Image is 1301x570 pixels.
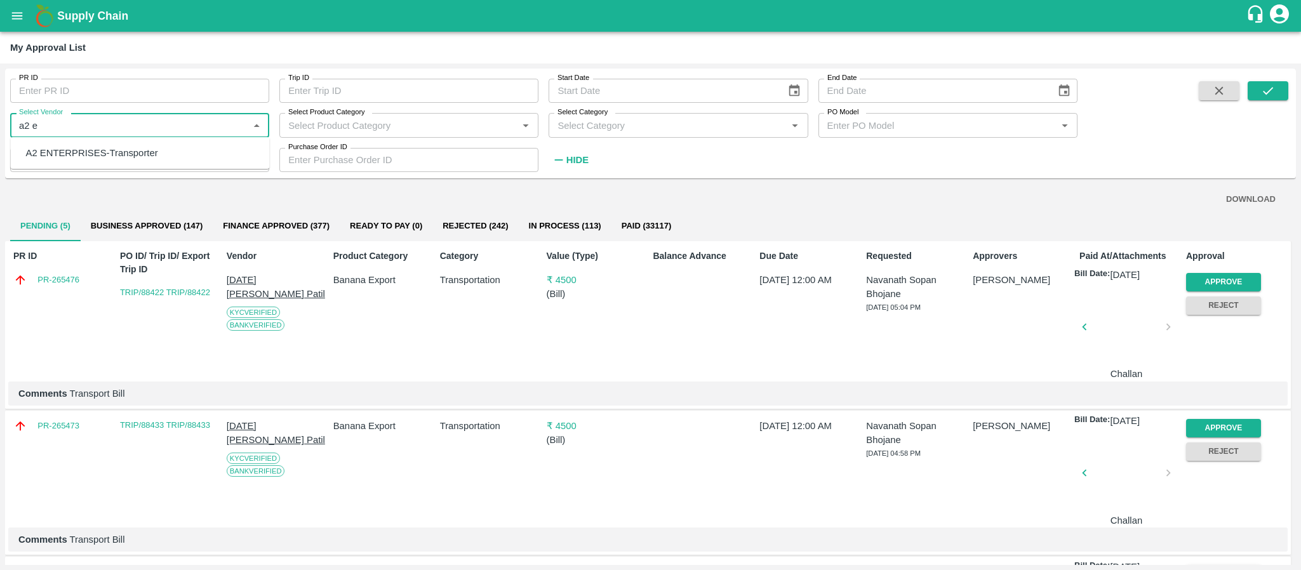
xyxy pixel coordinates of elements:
p: Transportation [440,273,542,287]
p: Bill Date: [1074,268,1110,282]
p: [PERSON_NAME] [973,273,1074,287]
p: Balance Advance [653,249,754,263]
p: Bill Date: [1074,414,1110,428]
p: Value (Type) [547,249,648,263]
button: Open [517,117,534,133]
div: My Approval List [10,39,86,56]
button: open drawer [3,1,32,30]
p: [DATE][PERSON_NAME] Patil [227,419,328,447]
b: Comments [18,388,67,399]
p: Navanath Sopan Bhojane [866,419,968,447]
p: Requested [866,249,968,263]
button: Open [787,117,803,133]
p: ( Bill ) [547,287,648,301]
b: Comments [18,534,67,545]
p: ₹ 4500 [547,419,648,433]
p: Transport Bill [18,387,1278,401]
span: KYC Verified [227,453,280,464]
span: [DATE] 04:58 PM [866,449,921,457]
input: Enter Purchase Order ID [279,148,538,172]
p: Due Date [759,249,861,263]
a: TRIP/88422 TRIP/88422 [120,288,210,297]
div: customer-support [1246,4,1268,27]
button: Finance Approved (377) [213,211,340,241]
span: Bank Verified [227,465,285,477]
input: Select Vendors [14,117,244,133]
input: Enter PR ID [10,79,269,103]
p: [DATE] [1110,268,1140,282]
p: [DATE] [1110,414,1140,428]
span: Bank Verified [227,319,285,331]
label: Purchase Order ID [288,142,347,152]
a: TRIP/88433 TRIP/88433 [120,420,210,430]
button: DOWNLOAD [1221,189,1281,211]
button: Choose date [1052,79,1076,103]
button: Approve [1186,273,1261,291]
input: Start Date [549,79,777,103]
div: A2 ENTERPRISES-Transporter [26,146,158,160]
b: Supply Chain [57,10,128,22]
button: Business Approved (147) [81,211,213,241]
button: Close [248,117,265,133]
button: Pending (5) [10,211,81,241]
div: account of current user [1268,3,1291,29]
label: Start Date [557,73,589,83]
input: Enter Trip ID [279,79,538,103]
span: KYC Verified [227,307,280,318]
p: [DATE] 12:00 AM [759,419,861,433]
label: Select Vendor [19,107,63,117]
p: [PERSON_NAME] [973,419,1074,433]
button: In Process (113) [519,211,611,241]
p: Product Category [333,249,435,263]
p: Banana Export [333,419,435,433]
p: Navanath Sopan Bhojane [866,273,968,302]
p: Paid At/Attachments [1079,249,1181,263]
button: Reject [1186,296,1261,315]
p: ₹ 4500 [547,273,648,287]
button: Reject [1186,442,1261,461]
input: Select Category [552,117,783,133]
button: Hide [549,149,592,171]
p: Banana Export [333,273,435,287]
p: [DATE] 12:00 AM [759,273,861,287]
p: Approvers [973,249,1074,263]
p: Approval [1186,249,1288,263]
p: Vendor [227,249,328,263]
a: PR-265476 [37,274,79,286]
button: Ready To Pay (0) [340,211,432,241]
label: PR ID [19,73,38,83]
label: End Date [827,73,857,83]
p: Challan [1090,367,1163,381]
input: Enter PO Model [822,117,1053,133]
p: Transport Bill [18,533,1278,547]
a: Supply Chain [57,7,1246,25]
button: Paid (33117) [611,211,682,241]
button: Choose date [782,79,806,103]
strong: Hide [566,155,589,165]
p: Challan [1090,514,1163,527]
label: PO Model [827,107,859,117]
span: [DATE] 05:04 PM [866,303,921,311]
p: PO ID/ Trip ID/ Export Trip ID [120,249,222,276]
label: Trip ID [288,73,309,83]
img: logo [32,3,57,29]
input: Select Product Category [283,117,514,133]
p: ( Bill ) [547,433,648,447]
p: [DATE][PERSON_NAME] Patil [227,273,328,302]
p: Transportation [440,419,542,433]
p: Category [440,249,542,263]
button: Rejected (242) [432,211,518,241]
input: End Date [818,79,1047,103]
p: PR ID [13,249,115,263]
button: Approve [1186,419,1261,437]
a: PR-265473 [37,420,79,432]
button: Open [1057,117,1073,133]
label: Select Product Category [288,107,365,117]
label: Select Category [557,107,608,117]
